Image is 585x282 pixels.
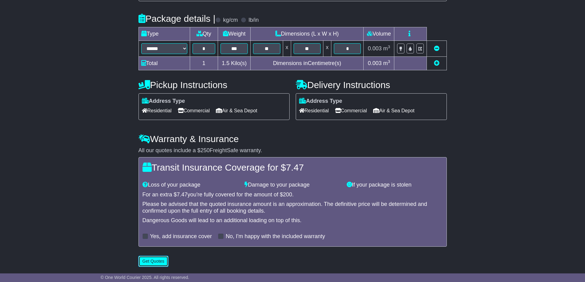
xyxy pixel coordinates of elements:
[142,106,172,115] span: Residential
[138,56,190,70] td: Total
[138,134,447,144] h4: Warranty & Insurance
[138,80,290,90] h4: Pickup Instructions
[190,56,218,70] td: 1
[364,27,394,41] td: Volume
[216,106,257,115] span: Air & Sea Depot
[138,27,190,41] td: Type
[178,106,210,115] span: Commercial
[142,162,443,172] h4: Transit Insurance Coverage for $
[150,233,212,240] label: Yes, add insurance cover
[222,60,229,66] span: 1.5
[283,41,291,56] td: x
[177,191,188,198] span: 7.47
[323,41,331,56] td: x
[383,60,390,66] span: m
[434,60,439,66] a: Add new item
[142,201,443,214] div: Please be advised that the quoted insurance amount is an approximation. The definitive price will...
[241,182,344,188] div: Damage to your package
[251,56,364,70] td: Dimensions in Centimetre(s)
[368,60,382,66] span: 0.003
[251,27,364,41] td: Dimensions (L x W x H)
[248,17,259,24] label: lb/in
[388,59,390,64] sup: 3
[434,45,439,52] a: Remove this item
[138,147,447,154] div: All our quotes include a $ FreightSafe warranty.
[138,14,216,24] h4: Package details |
[142,191,443,198] div: For an extra $ you're fully covered for the amount of $ .
[223,17,238,24] label: kg/cm
[283,191,292,198] span: 200
[368,45,382,52] span: 0.003
[218,27,251,41] td: Weight
[226,233,325,240] label: No, I'm happy with the included warranty
[383,45,390,52] span: m
[335,106,367,115] span: Commercial
[142,217,443,224] div: Dangerous Goods will lead to an additional loading on top of this.
[299,106,329,115] span: Residential
[201,147,210,153] span: 250
[190,27,218,41] td: Qty
[101,275,189,280] span: © One World Courier 2025. All rights reserved.
[299,98,342,105] label: Address Type
[286,162,304,172] span: 7.47
[388,44,390,49] sup: 3
[373,106,415,115] span: Air & Sea Depot
[344,182,446,188] div: If your package is stolen
[138,256,169,267] button: Get Quotes
[142,98,185,105] label: Address Type
[139,182,242,188] div: Loss of your package
[218,56,251,70] td: Kilo(s)
[296,80,447,90] h4: Delivery Instructions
